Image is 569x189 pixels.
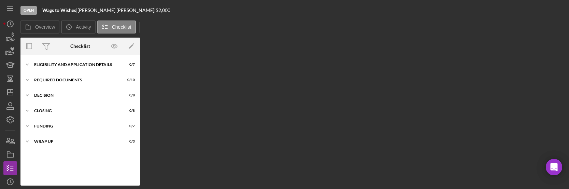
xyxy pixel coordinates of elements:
label: Overview [35,24,55,30]
div: Wrap Up [34,139,118,144]
div: 0 / 3 [123,139,135,144]
div: Closing [34,109,118,113]
label: Checklist [112,24,131,30]
div: Required Documents [34,78,118,82]
div: 0 / 8 [123,109,135,113]
div: Decision [34,93,118,97]
button: Overview [20,21,59,33]
span: $2,000 [156,7,170,13]
div: Open Intercom Messenger [546,159,562,175]
button: Activity [61,21,95,33]
div: [PERSON_NAME] [PERSON_NAME] | [77,8,156,13]
div: 0 / 7 [123,124,135,128]
div: Open [20,6,37,15]
div: 0 / 7 [123,63,135,67]
button: Checklist [97,21,136,33]
b: Wags to Wishes [42,7,76,13]
label: Activity [76,24,91,30]
div: | [42,8,77,13]
div: Checklist [70,43,90,49]
div: Eligibility and Application Details [34,63,118,67]
div: 0 / 10 [123,78,135,82]
div: 0 / 8 [123,93,135,97]
div: Funding [34,124,118,128]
